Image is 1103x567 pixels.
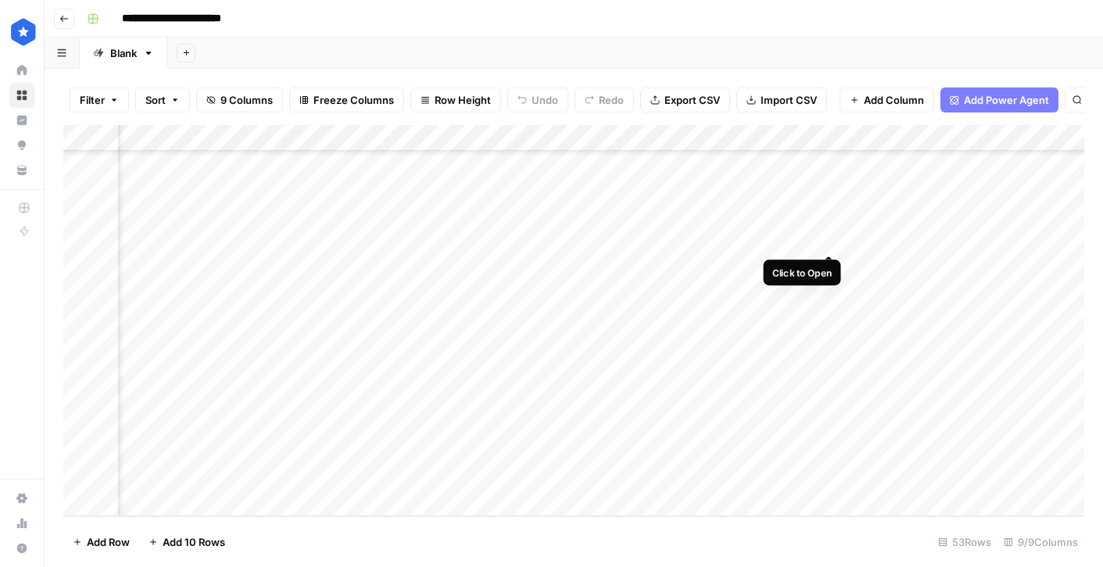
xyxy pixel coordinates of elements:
span: Add 10 Rows [163,534,225,550]
span: 9 Columns [220,92,273,108]
div: Blank [110,45,137,61]
button: Workspace: ConsumerAffairs [9,12,34,52]
a: Home [9,58,34,83]
button: Add Row [63,530,139,555]
button: Add 10 Rows [139,530,235,555]
a: Your Data [9,158,34,183]
span: Add Row [87,534,130,550]
div: Click to Open [772,266,833,280]
a: Settings [9,486,34,511]
button: Freeze Columns [289,87,404,112]
button: Undo [507,87,568,112]
button: Export CSV [640,87,730,112]
span: Undo [532,92,558,108]
span: Export CSV [664,92,720,108]
a: Usage [9,511,34,536]
img: ConsumerAffairs Logo [9,18,38,46]
a: Insights [9,108,34,133]
button: Help + Support [9,536,34,561]
span: Sort [145,92,166,108]
button: Add Column [840,87,934,112]
div: 9/9 Columns [997,530,1084,555]
span: Add Column [864,92,924,108]
button: Row Height [410,87,501,112]
button: Add Power Agent [940,87,1058,112]
button: Filter [70,87,129,112]
button: Sort [135,87,190,112]
span: Redo [599,92,624,108]
div: 53 Rows [932,530,997,555]
span: Import CSV [761,92,817,108]
a: Browse [9,83,34,108]
span: Add Power Agent [964,92,1049,108]
button: 9 Columns [196,87,283,112]
span: Filter [80,92,105,108]
a: Opportunities [9,133,34,158]
span: Freeze Columns [313,92,394,108]
span: Row Height [435,92,491,108]
button: Import CSV [736,87,827,112]
a: Blank [80,37,167,69]
button: Redo [575,87,634,112]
